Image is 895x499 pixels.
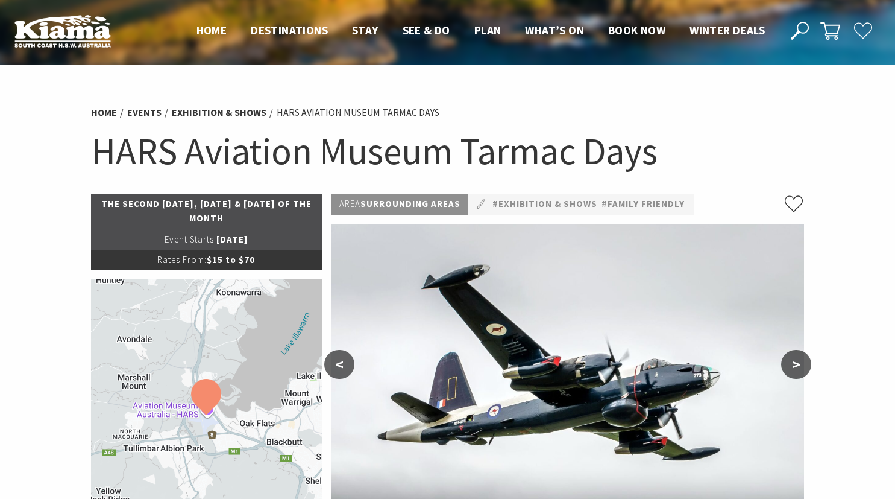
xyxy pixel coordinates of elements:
span: Area [339,198,360,209]
p: The second [DATE], [DATE] & [DATE] of the month [91,194,322,229]
span: Rates From: [157,254,207,265]
nav: Main Menu [184,21,777,41]
span: Home [196,23,227,37]
a: #Family Friendly [601,197,685,212]
button: > [781,350,811,379]
p: $15 to $70 [91,250,322,270]
button: < [324,350,354,379]
li: HARS Aviation Museum Tarmac Days [277,105,439,121]
h1: HARS Aviation Museum Tarmac Days [91,127,805,176]
span: Plan [474,23,501,37]
span: Event Starts: [165,234,216,245]
a: #Exhibition & Shows [492,197,597,212]
span: Destinations [251,23,328,37]
a: Events [127,106,162,119]
p: Surrounding Areas [331,194,468,215]
a: Home [91,106,117,119]
span: Winter Deals [689,23,765,37]
img: Kiama Logo [14,14,111,48]
p: [DATE] [91,229,322,250]
span: Stay [352,23,378,37]
span: See & Do [403,23,450,37]
span: What’s On [525,23,584,37]
span: Book now [608,23,665,37]
a: Exhibition & Shows [172,106,266,119]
